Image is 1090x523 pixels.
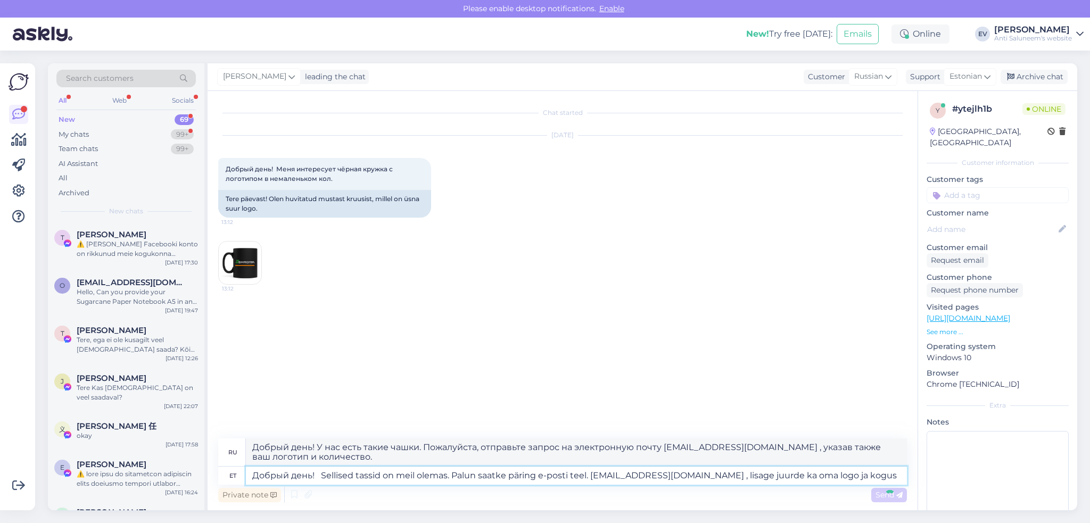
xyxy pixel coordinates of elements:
[77,326,146,335] span: Triin Mägi
[77,431,198,441] div: okay
[222,285,262,293] span: 13:12
[804,71,845,82] div: Customer
[927,158,1069,168] div: Customer information
[218,108,907,118] div: Chat started
[891,24,949,44] div: Online
[746,29,769,39] b: New!
[927,368,1069,379] p: Browser
[927,352,1069,363] p: Windows 10
[9,72,29,92] img: Askly Logo
[936,106,940,114] span: y
[77,469,198,488] div: ⚠️ lore ipsu do sitametcon adipiscin elits doeiusmo tempori utlabor etdolo magnaaliq: enima://min...
[77,287,198,306] div: Hello, Can you provide your Sugarcane Paper Notebook A5 in an unlined (blank) version? The produc...
[77,239,198,259] div: ⚠️ [PERSON_NAME] Facebooki konto on rikkunud meie kogukonna standardeid. Meie süsteem on saanud p...
[171,129,194,140] div: 99+
[77,335,198,354] div: Tere, ega ei ole kusagilt veel [DEMOGRAPHIC_DATA] saada? Kõik läksid välja
[975,27,990,41] div: EV
[77,230,146,239] span: Tom Haja
[56,94,69,107] div: All
[994,26,1084,43] a: [PERSON_NAME]Anti Saluneem's website
[927,341,1069,352] p: Operating system
[1022,103,1066,115] span: Online
[60,281,65,289] span: o
[61,329,64,337] span: T
[175,114,194,125] div: 69
[994,26,1072,34] div: [PERSON_NAME]
[59,114,75,125] div: New
[59,129,89,140] div: My chats
[927,223,1056,235] input: Add name
[59,425,65,433] span: 义
[927,327,1069,337] p: See more ...
[61,234,64,242] span: T
[110,94,129,107] div: Web
[927,253,988,268] div: Request email
[77,383,198,402] div: Tere Kas [DEMOGRAPHIC_DATA] on veel saadaval?
[927,187,1069,203] input: Add a tag
[66,73,134,84] span: Search customers
[109,206,143,216] span: New chats
[746,28,832,40] div: Try free [DATE]:
[927,174,1069,185] p: Customer tags
[59,159,98,169] div: AI Assistant
[927,401,1069,410] div: Extra
[164,402,198,410] div: [DATE] 22:07
[166,441,198,449] div: [DATE] 17:58
[77,373,146,383] span: Jaanika Palmik
[170,94,196,107] div: Socials
[171,144,194,154] div: 99+
[906,71,940,82] div: Support
[166,354,198,362] div: [DATE] 12:26
[61,377,64,385] span: J
[165,488,198,496] div: [DATE] 16:24
[927,207,1069,219] p: Customer name
[223,71,286,82] span: [PERSON_NAME]
[59,173,68,184] div: All
[77,278,187,287] span: otopix@gmail.com
[927,302,1069,313] p: Visited pages
[596,4,627,13] span: Enable
[218,130,907,140] div: [DATE]
[949,71,982,82] span: Estonian
[927,313,1010,323] a: [URL][DOMAIN_NAME]
[1001,70,1068,84] div: Archive chat
[77,508,146,517] span: Wendy Xiao
[221,218,261,226] span: 13:12
[218,190,431,218] div: Tere päevast! Olen huvitatud mustast kruusist, millel on üsna suur logo.
[77,460,146,469] span: Eliza Adamska
[301,71,366,82] div: leading the chat
[219,242,261,284] img: Attachment
[854,71,883,82] span: Russian
[927,283,1023,297] div: Request phone number
[927,417,1069,428] p: Notes
[837,24,879,44] button: Emails
[60,463,64,471] span: E
[165,259,198,267] div: [DATE] 17:30
[930,126,1047,148] div: [GEOGRAPHIC_DATA], [GEOGRAPHIC_DATA]
[927,272,1069,283] p: Customer phone
[927,379,1069,390] p: Chrome [TECHNICAL_ID]
[226,165,394,182] span: Добрый день! Меня интересует чёрная кружка с логотипом в немаленьком кол.
[927,242,1069,253] p: Customer email
[77,421,156,431] span: 义平 任
[59,188,89,198] div: Archived
[59,144,98,154] div: Team chats
[994,34,1072,43] div: Anti Saluneem's website
[952,103,1022,115] div: # ytejlh1b
[165,306,198,314] div: [DATE] 19:47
